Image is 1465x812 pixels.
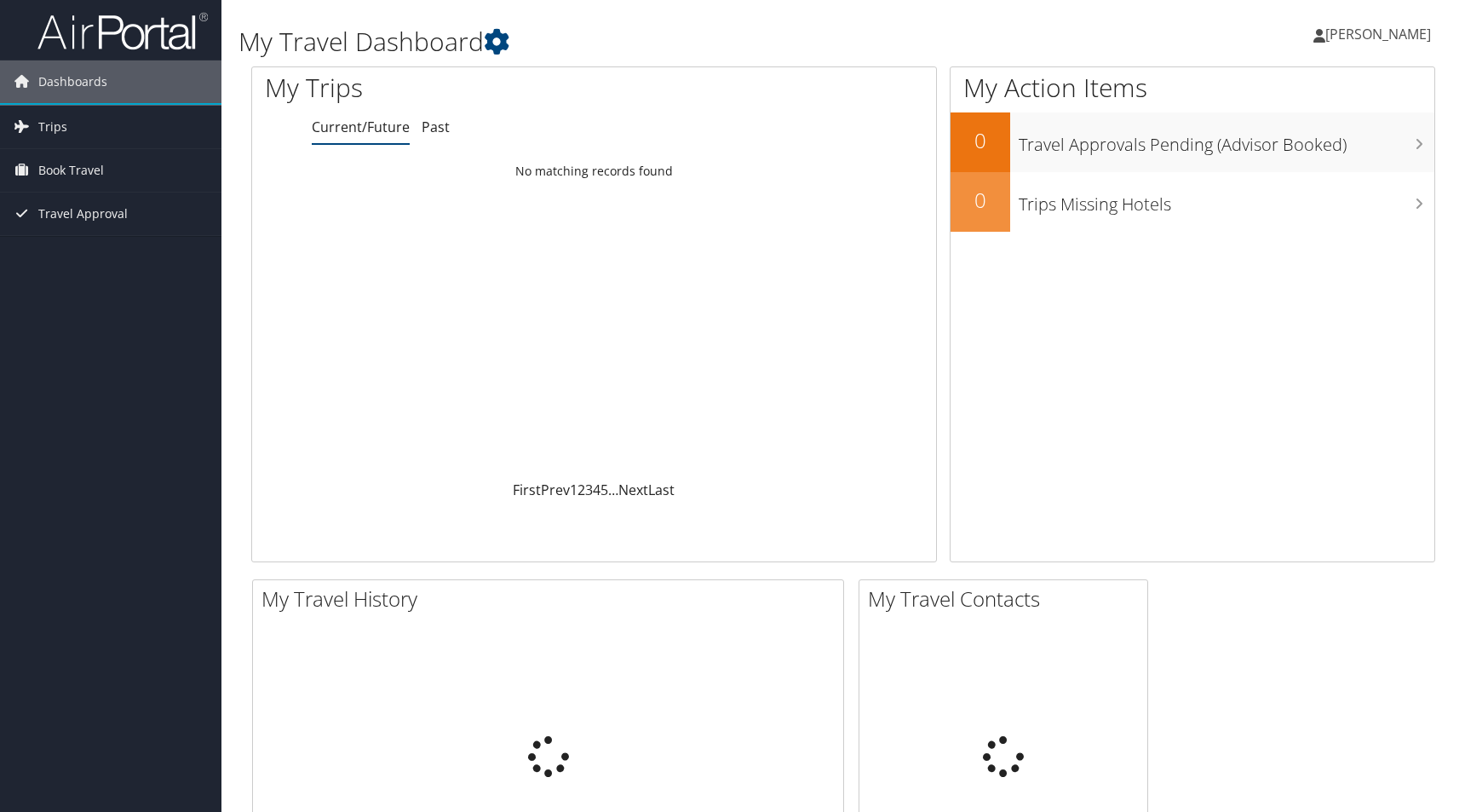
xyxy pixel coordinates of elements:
[951,126,1010,155] h2: 0
[577,481,585,499] a: 2
[951,112,1434,172] a: 0Travel Approvals Pending (Advisor Booked)
[570,481,577,499] a: 1
[312,118,410,136] a: Current/Future
[541,481,570,499] a: Prev
[951,70,1434,106] h1: My Action Items
[1019,124,1434,157] h3: Travel Approvals Pending (Advisor Booked)
[868,585,1147,613] h2: My Travel Contacts
[38,193,128,235] span: Travel Approval
[593,481,600,499] a: 4
[1019,184,1434,216] h3: Trips Missing Hotels
[37,11,208,51] img: airportal-logo.png
[608,481,618,499] span: …
[265,70,638,106] h1: My Trips
[1325,25,1431,43] span: [PERSON_NAME]
[1313,9,1448,60] a: [PERSON_NAME]
[261,585,843,613] h2: My Travel History
[38,60,107,103] span: Dashboards
[422,118,450,136] a: Past
[618,481,648,499] a: Next
[238,24,1045,60] h1: My Travel Dashboard
[951,172,1434,232] a: 0Trips Missing Hotels
[951,186,1010,215] h2: 0
[38,149,104,192] span: Book Travel
[648,481,675,499] a: Last
[38,106,67,148] span: Trips
[513,481,541,499] a: First
[252,156,936,187] td: No matching records found
[585,481,593,499] a: 3
[600,481,608,499] a: 5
